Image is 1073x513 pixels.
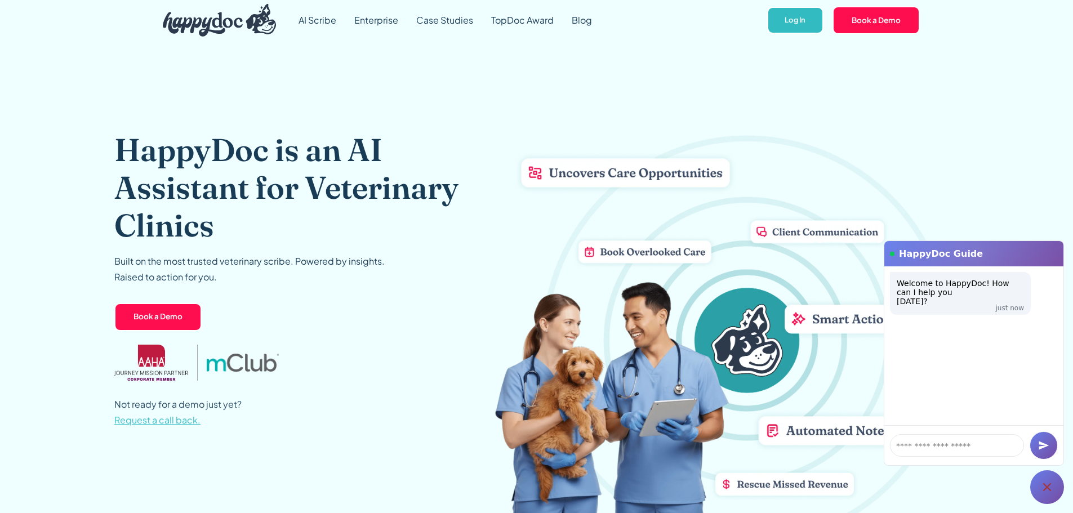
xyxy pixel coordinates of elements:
img: HappyDoc Logo: A happy dog with his ear up, listening. [163,4,277,37]
a: home [154,1,277,39]
p: Built on the most trusted veterinary scribe. Powered by insights. Raised to action for you. [114,253,385,285]
a: Book a Demo [114,303,202,331]
span: Request a call back. [114,414,201,426]
p: Not ready for a demo just yet? [114,396,242,428]
h1: HappyDoc is an AI Assistant for Veterinary Clinics [114,131,495,244]
a: Book a Demo [832,6,920,34]
img: AAHA Advantage logo [114,345,189,381]
a: Log In [767,7,823,34]
img: mclub logo [207,354,279,372]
